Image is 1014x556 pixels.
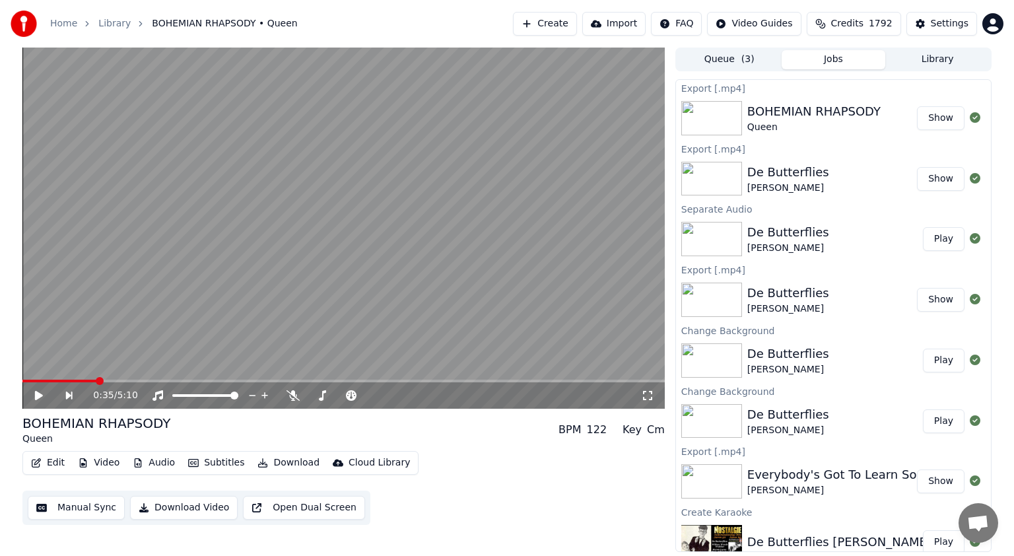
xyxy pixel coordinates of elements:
div: BOHEMIAN RHAPSODY [747,102,881,121]
button: Create [513,12,577,36]
div: Create Karaoke [676,504,991,520]
button: Library [885,50,990,69]
button: Show [917,469,964,493]
div: Change Background [676,383,991,399]
img: youka [11,11,37,37]
div: [PERSON_NAME] [747,363,829,376]
div: BPM [558,422,581,438]
a: Library [98,17,131,30]
button: Audio [127,454,180,472]
div: Cm [647,422,665,438]
button: Jobs [782,50,886,69]
div: Key [623,422,642,438]
div: Export [.mp4] [676,141,991,156]
button: Show [917,167,964,191]
div: Open de chat [959,503,998,543]
div: De Butterflies [747,163,829,182]
div: De Butterflies [747,223,829,242]
div: De Butterflies [PERSON_NAME] Wakker 1958 [747,533,1013,551]
button: Queue [677,50,782,69]
button: Settings [906,12,977,36]
button: Edit [26,454,70,472]
div: Queen [22,433,171,446]
div: Export [.mp4] [676,443,991,459]
div: De Butterflies [747,284,829,302]
div: Export [.mp4] [676,261,991,277]
button: Video Guides [707,12,801,36]
div: 122 [587,422,607,438]
span: 5:10 [117,389,137,402]
button: Show [917,106,964,130]
span: BOHEMIAN RHAPSODY • Queen [152,17,297,30]
button: Subtitles [183,454,250,472]
button: Open Dual Screen [243,496,365,520]
button: Credits1792 [807,12,901,36]
button: Download [252,454,325,472]
div: [PERSON_NAME] [747,424,829,437]
div: De Butterflies [747,405,829,424]
span: Credits [831,17,863,30]
button: Video [73,454,125,472]
div: [PERSON_NAME] [747,302,829,316]
button: Play [923,227,964,251]
div: [PERSON_NAME] [747,242,829,255]
div: Cloud Library [349,456,410,469]
div: [PERSON_NAME] [747,484,963,497]
button: Download Video [130,496,238,520]
button: Play [923,409,964,433]
button: Show [917,288,964,312]
span: 1792 [869,17,893,30]
button: Import [582,12,646,36]
div: Separate Audio [676,201,991,217]
button: Manual Sync [28,496,125,520]
span: ( 3 ) [741,53,755,66]
div: Export [.mp4] [676,80,991,96]
nav: breadcrumb [50,17,298,30]
button: Play [923,530,964,554]
div: Queen [747,121,881,134]
div: Everybody's Got To Learn Sometime [747,466,963,484]
div: / [93,389,125,402]
div: [PERSON_NAME] [747,182,829,195]
a: Home [50,17,77,30]
div: Settings [931,17,968,30]
div: De Butterflies [747,345,829,363]
span: 0:35 [93,389,114,402]
div: BOHEMIAN RHAPSODY [22,414,171,433]
button: Play [923,349,964,372]
button: FAQ [651,12,702,36]
div: Change Background [676,322,991,338]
